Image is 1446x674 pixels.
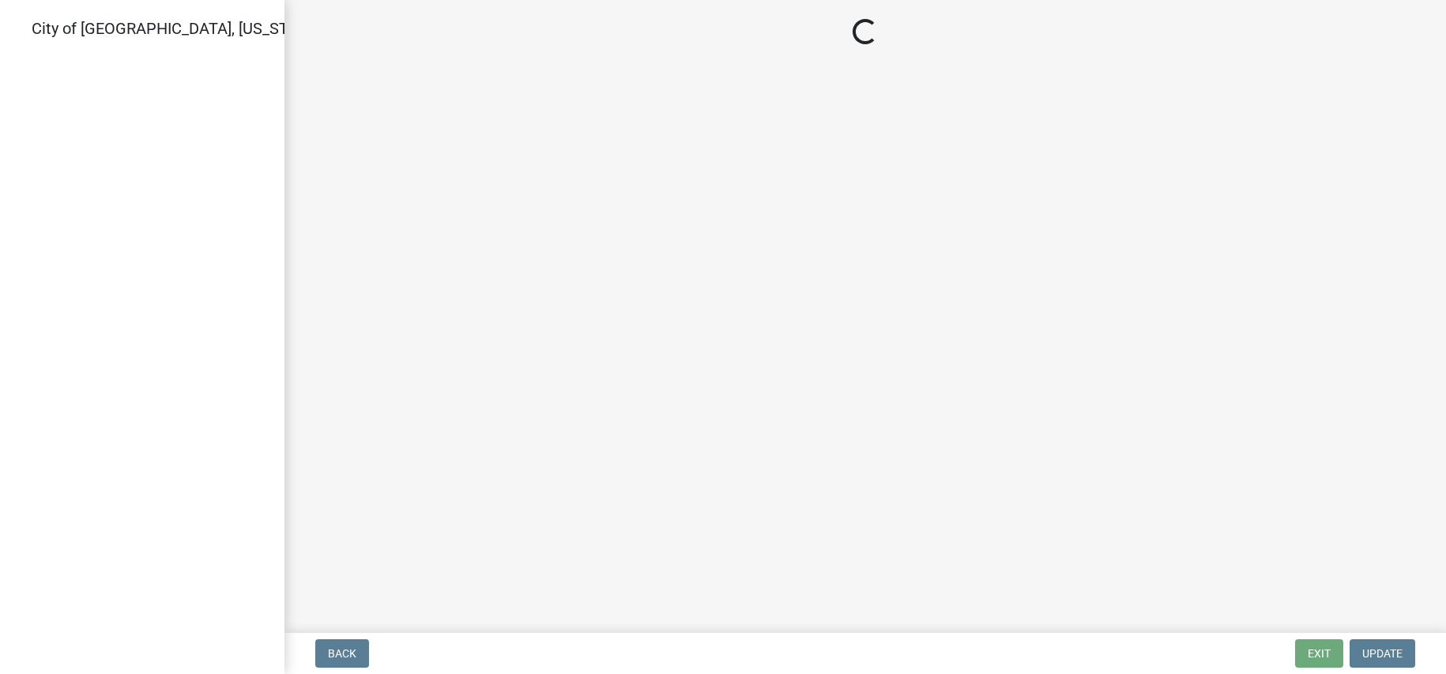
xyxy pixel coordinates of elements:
[315,639,369,668] button: Back
[328,647,356,660] span: Back
[1362,647,1403,660] span: Update
[1295,639,1343,668] button: Exit
[32,19,319,38] span: City of [GEOGRAPHIC_DATA], [US_STATE]
[1350,639,1415,668] button: Update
